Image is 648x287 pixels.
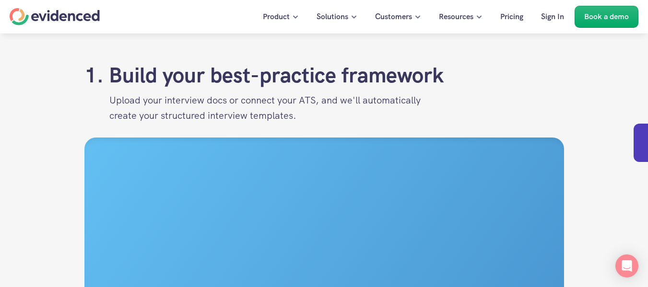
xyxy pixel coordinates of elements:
a: Sign In [534,6,571,28]
p: Product [263,11,290,23]
a: Book a demo [575,6,638,28]
a: Pricing [493,6,530,28]
p: Resources [439,11,473,23]
p: Sign In [541,11,564,23]
div: Open Intercom Messenger [615,254,638,277]
p: Customers [375,11,412,23]
h2: 1. Build your best-practice framework [84,63,564,88]
p: Pricing [500,11,523,23]
p: Book a demo [584,11,629,23]
p: Solutions [317,11,348,23]
p: Upload your interview docs or connect your ATS, and we'll automatically create your structured in... [109,92,421,123]
a: Home [10,8,100,25]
